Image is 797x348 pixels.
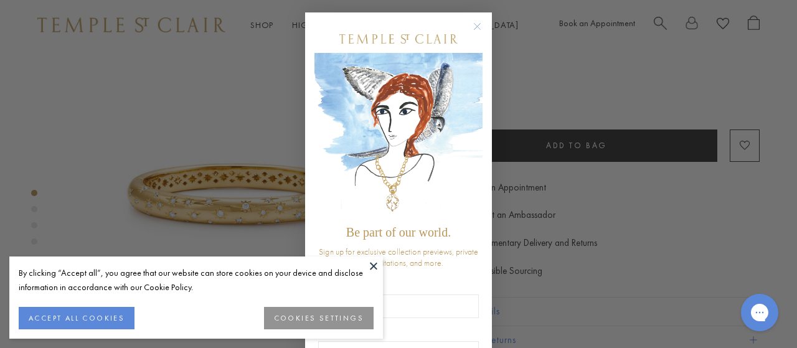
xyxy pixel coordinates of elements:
div: By clicking “Accept all”, you agree that our website can store cookies on your device and disclos... [19,266,374,294]
iframe: Gorgias live chat messenger [735,289,785,336]
input: Email [318,294,479,318]
img: c4a9eb12-d91a-4d4a-8ee0-386386f4f338.jpeg [314,53,483,219]
span: Sign up for exclusive collection previews, private event invitations, and more. [319,246,478,268]
button: Close dialog [476,25,491,40]
span: Be part of our world. [346,225,451,239]
img: Temple St. Clair [339,34,458,44]
button: ACCEPT ALL COOKIES [19,307,134,329]
button: COOKIES SETTINGS [264,307,374,329]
